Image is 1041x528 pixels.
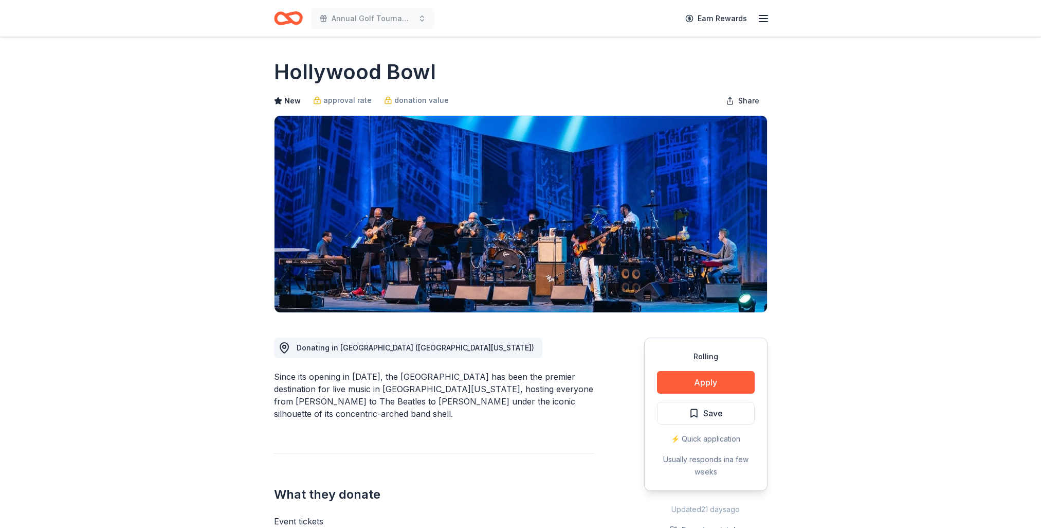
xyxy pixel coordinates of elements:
[384,94,449,107] a: donation value
[297,343,534,352] span: Donating in [GEOGRAPHIC_DATA] ([GEOGRAPHIC_DATA][US_STATE])
[657,402,755,425] button: Save
[311,8,434,29] button: Annual Golf Tournament Fundraiser
[332,12,414,25] span: Annual Golf Tournament Fundraiser
[274,486,595,503] h2: What they donate
[657,350,755,363] div: Rolling
[284,95,301,107] span: New
[657,433,755,445] div: ⚡️ Quick application
[703,407,723,420] span: Save
[274,58,436,86] h1: Hollywood Bowl
[274,6,303,30] a: Home
[274,371,595,420] div: Since its opening in [DATE], the [GEOGRAPHIC_DATA] has been the premier destination for live musi...
[394,94,449,107] span: donation value
[657,453,755,478] div: Usually responds in a few weeks
[738,95,759,107] span: Share
[644,503,768,516] div: Updated 21 days ago
[657,371,755,394] button: Apply
[274,515,595,527] div: Event tickets
[323,94,372,107] span: approval rate
[679,9,753,28] a: Earn Rewards
[313,94,372,107] a: approval rate
[718,91,768,111] button: Share
[275,116,767,312] img: Image for Hollywood Bowl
